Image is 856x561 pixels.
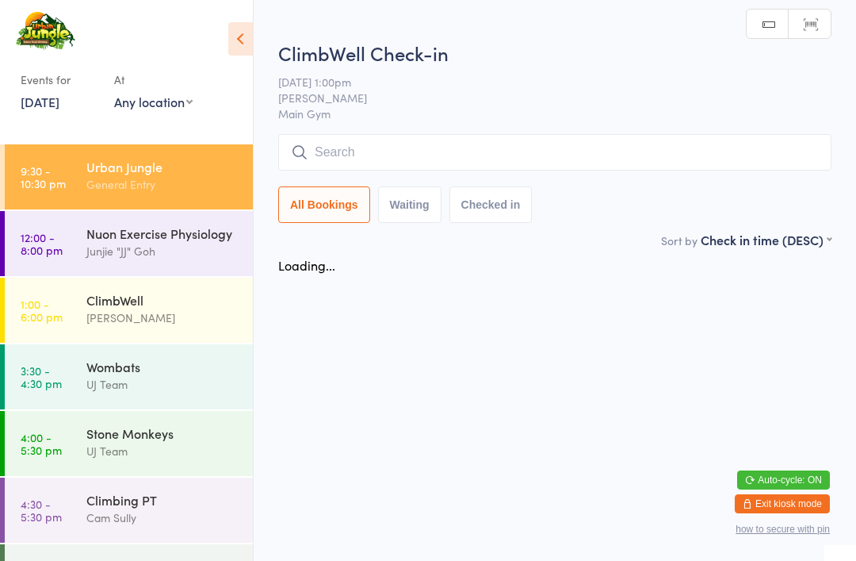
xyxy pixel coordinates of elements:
time: 4:00 - 5:30 pm [21,431,62,456]
a: 4:30 -5:30 pmClimbing PTCam Sully [5,478,253,543]
div: Urban Jungle [86,158,239,175]
div: ClimbWell [86,291,239,309]
button: how to secure with pin [736,524,830,535]
a: 1:00 -6:00 pmClimbWell[PERSON_NAME] [5,278,253,343]
div: General Entry [86,175,239,194]
button: Auto-cycle: ON [737,471,830,490]
input: Search [278,134,831,171]
div: Any location [114,93,193,110]
a: 3:30 -4:30 pmWombatsUJ Team [5,344,253,409]
div: [PERSON_NAME] [86,309,239,327]
h2: ClimbWell Check-in [278,40,831,66]
div: UJ Team [86,442,239,460]
div: At [114,67,193,93]
img: Urban Jungle Indoor Rock Climbing [16,12,75,51]
div: Cam Sully [86,509,239,527]
a: 9:30 -10:30 pmUrban JungleGeneral Entry [5,144,253,209]
button: Checked in [449,186,533,223]
span: [PERSON_NAME] [278,90,807,106]
time: 4:30 - 5:30 pm [21,498,62,523]
a: [DATE] [21,93,59,110]
span: [DATE] 1:00pm [278,74,807,90]
div: Nuon Exercise Physiology [86,225,239,242]
a: 12:00 -8:00 pmNuon Exercise PhysiologyJunjie "JJ" Goh [5,211,253,276]
div: Loading... [278,256,335,274]
div: UJ Team [86,375,239,394]
button: Waiting [378,186,441,223]
div: Check in time (DESC) [701,231,831,248]
time: 3:30 - 4:30 pm [21,364,62,390]
div: Climbing PT [86,491,239,509]
div: Wombats [86,358,239,375]
button: Exit kiosk mode [735,494,830,513]
div: Events for [21,67,98,93]
div: Junjie "JJ" Goh [86,242,239,260]
button: All Bookings [278,186,370,223]
label: Sort by [661,232,697,248]
span: Main Gym [278,106,831,121]
time: 12:00 - 8:00 pm [21,231,63,256]
time: 1:00 - 6:00 pm [21,298,63,323]
a: 4:00 -5:30 pmStone MonkeysUJ Team [5,411,253,476]
time: 9:30 - 10:30 pm [21,164,66,190]
div: Stone Monkeys [86,425,239,442]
